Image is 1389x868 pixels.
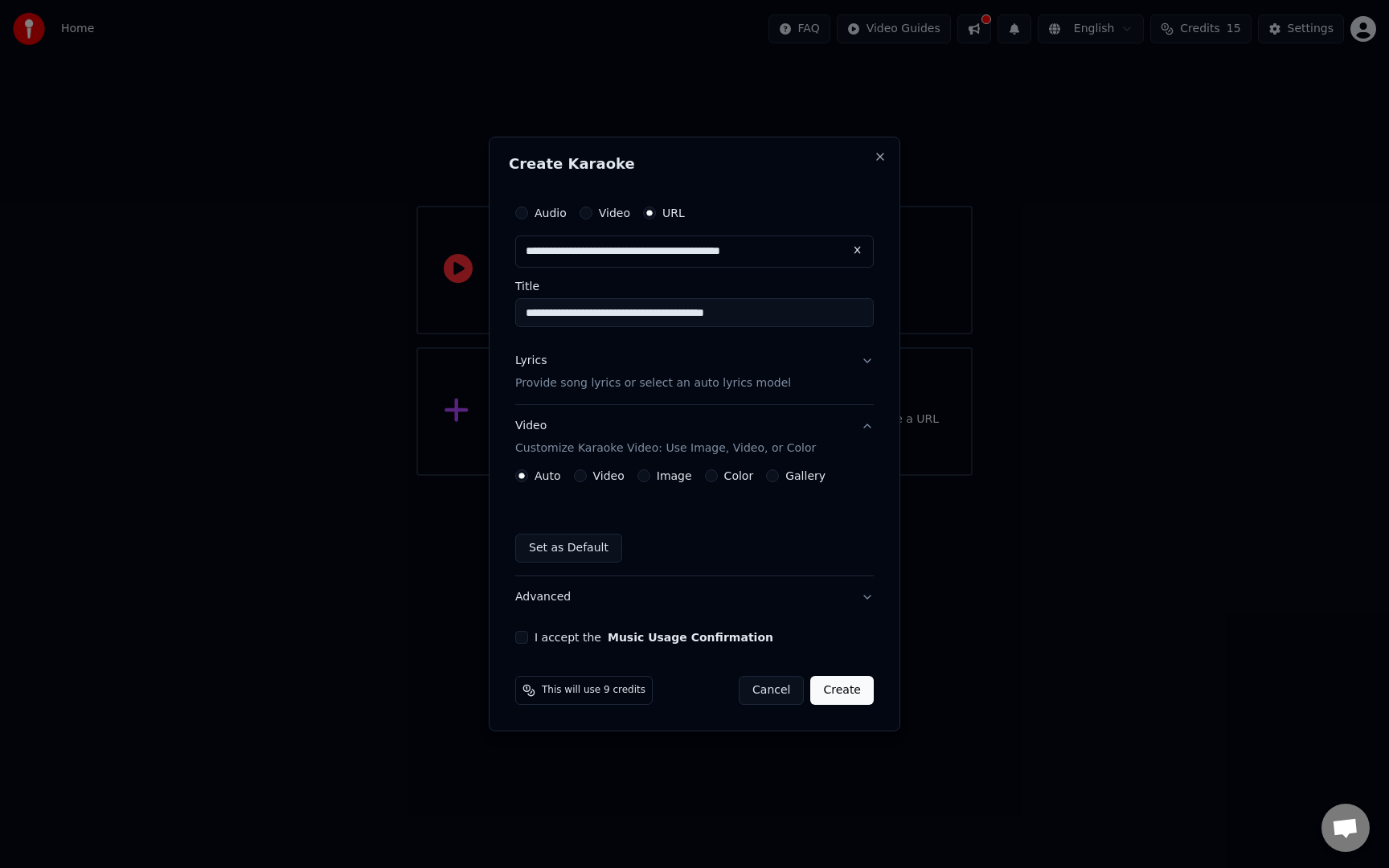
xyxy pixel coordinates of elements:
button: Advanced [515,576,874,618]
h2: Create Karaoke [509,157,880,171]
p: Provide song lyrics or select an auto lyrics model [515,375,791,391]
span: This will use 9 credits [542,684,645,697]
p: Customize Karaoke Video: Use Image, Video, or Color [515,440,816,457]
button: Set as Default [515,534,622,563]
label: Title [515,280,874,292]
button: Cancel [739,676,804,705]
button: I accept the [608,632,773,643]
label: Video [593,470,625,481]
label: Gallery [785,470,826,481]
label: Video [599,207,630,219]
button: VideoCustomize Karaoke Video: Use Image, Video, or Color [515,405,874,469]
label: Auto [535,470,561,481]
label: I accept the [535,632,773,643]
button: LyricsProvide song lyrics or select an auto lyrics model [515,340,874,404]
button: Create [810,676,874,705]
label: Image [657,470,692,481]
label: URL [662,207,685,219]
div: Video [515,418,816,457]
label: Audio [535,207,567,219]
div: VideoCustomize Karaoke Video: Use Image, Video, or Color [515,469,874,575]
div: Lyrics [515,353,547,369]
label: Color [724,470,754,481]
